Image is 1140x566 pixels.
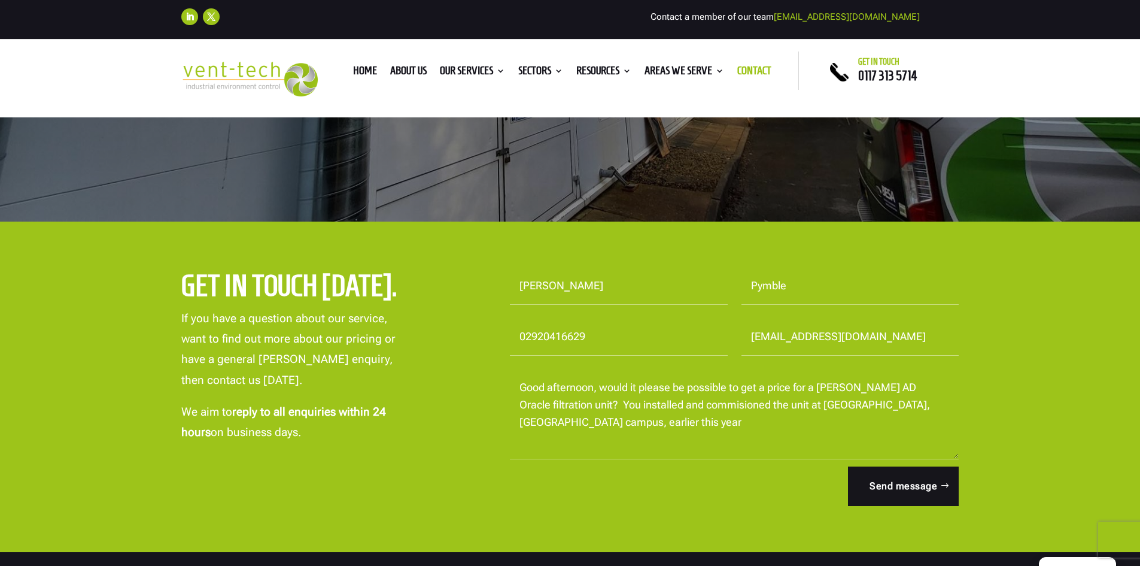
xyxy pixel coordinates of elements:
a: Home [353,66,377,80]
a: Sectors [518,66,563,80]
h2: Get in touch [DATE]. [181,268,431,310]
a: [EMAIL_ADDRESS][DOMAIN_NAME] [774,11,920,22]
span: on business days. [211,425,301,439]
button: Send message [848,467,959,506]
span: We aim to [181,405,232,419]
span: Contact a member of our team [650,11,920,22]
span: Get in touch [858,57,899,66]
a: About us [390,66,427,80]
a: Contact [737,66,771,80]
input: First Name [510,268,728,305]
img: 2023-09-27T08_35_16.549ZVENT-TECH---Clear-background [181,62,318,97]
input: Your Phone [510,319,728,356]
strong: reply to all enquiries within 24 hours [181,405,386,439]
a: Follow on X [203,8,220,25]
input: Email Address [741,319,959,356]
a: Follow on LinkedIn [181,8,198,25]
span: If you have a question about our service, want to find out more about our pricing or have a gener... [181,311,396,387]
a: 0117 313 5714 [858,68,917,83]
a: Areas We Serve [645,66,724,80]
input: Last Name [741,268,959,305]
a: Our Services [440,66,505,80]
a: Resources [576,66,631,80]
